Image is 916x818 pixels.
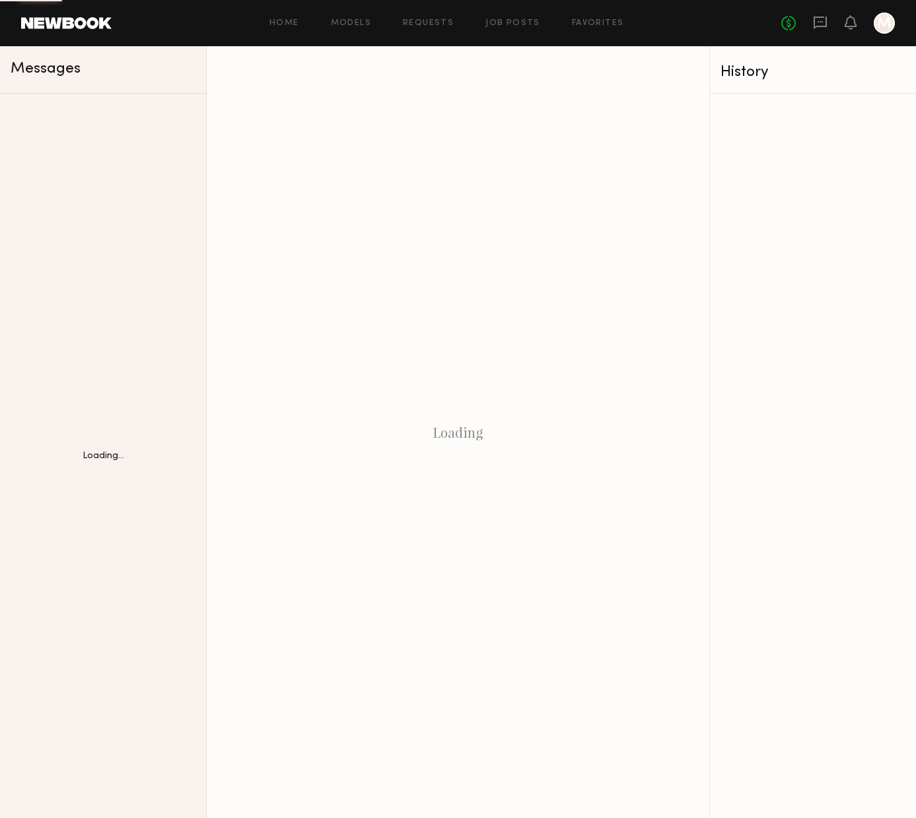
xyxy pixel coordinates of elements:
a: Favorites [572,19,624,28]
div: Loading... [83,452,124,461]
a: M [874,13,895,34]
a: Home [269,19,299,28]
a: Requests [403,19,454,28]
span: Messages [11,61,81,77]
div: Loading [207,46,709,818]
div: History [721,65,905,80]
a: Models [331,19,371,28]
a: Job Posts [485,19,540,28]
